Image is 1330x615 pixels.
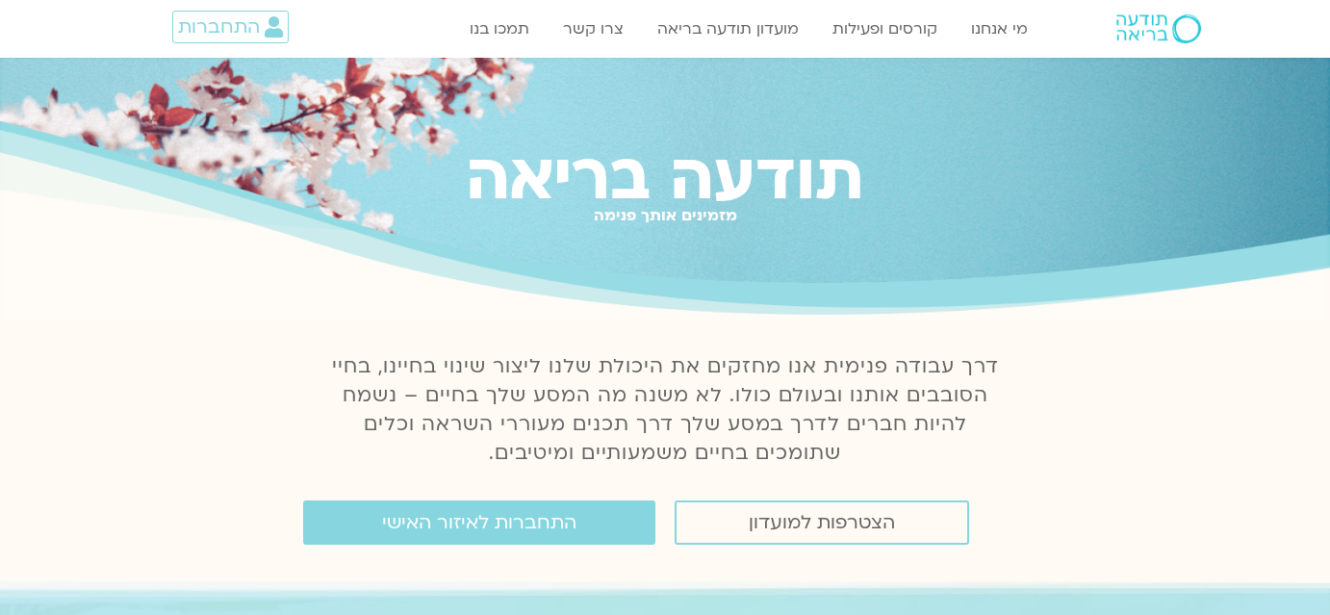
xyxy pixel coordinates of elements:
[303,500,655,545] a: התחברות לאיזור האישי
[1116,14,1201,43] img: תודעה בריאה
[823,11,947,47] a: קורסים ופעילות
[961,11,1037,47] a: מי אנחנו
[648,11,808,47] a: מועדון תודעה בריאה
[172,11,289,43] a: התחברות
[382,512,576,533] span: התחברות לאיזור האישי
[178,16,260,38] span: התחברות
[460,11,539,47] a: תמכו בנו
[749,512,895,533] span: הצטרפות למועדון
[553,11,633,47] a: צרו קשר
[675,500,969,545] a: הצטרפות למועדון
[320,352,1010,468] p: דרך עבודה פנימית אנו מחזקים את היכולת שלנו ליצור שינוי בחיינו, בחיי הסובבים אותנו ובעולם כולו. לא...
